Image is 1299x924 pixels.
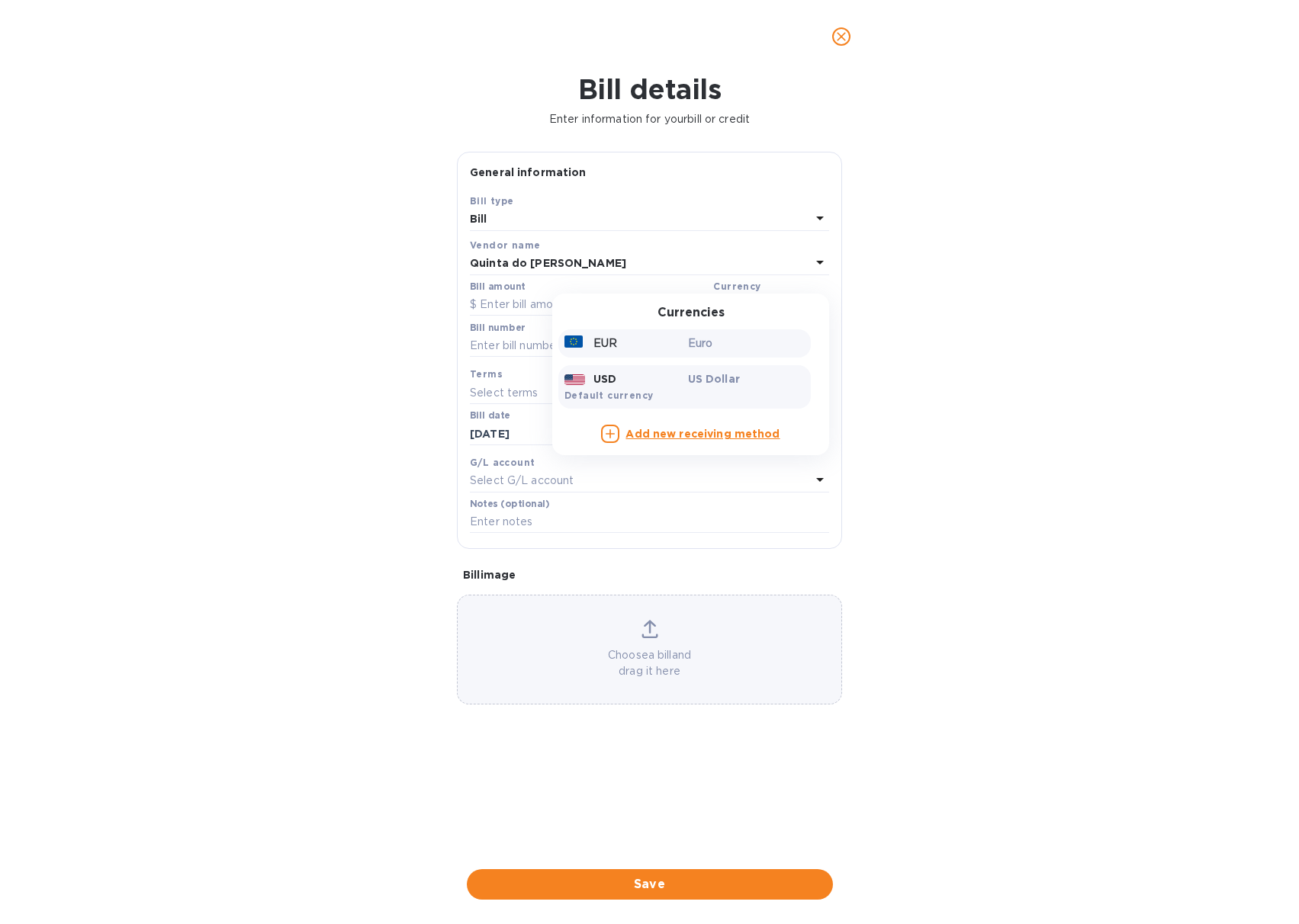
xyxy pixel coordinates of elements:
input: Enter notes [470,511,829,534]
input: Select date [470,422,614,445]
img: USD [564,374,585,385]
p: Enter information for your bill or credit [12,111,1287,127]
label: Bill amount [470,282,525,291]
b: Currency [713,281,760,292]
b: Add new receiving method [625,428,780,440]
label: Bill date [470,412,510,421]
b: Terms [470,368,503,380]
p: US Dollar [688,371,805,387]
b: Bill type [470,195,514,207]
button: close [823,18,860,55]
b: Quinta do [PERSON_NAME] [470,257,626,269]
b: Vendor name [470,239,540,251]
b: Default currency [564,390,653,401]
label: Notes (optional) [470,499,550,509]
input: $ Enter bill amount [470,294,707,316]
b: G/L account [470,457,535,468]
input: Enter bill number [470,335,829,358]
p: Select G/L account [470,473,574,489]
p: Euro [688,335,805,351]
p: USD [593,371,616,387]
h1: Bill details [12,73,1287,105]
b: General information [470,166,587,178]
p: Select terms [470,385,539,401]
span: Save [479,875,821,894]
label: Bill number [470,323,525,332]
h3: Currencies [658,306,725,320]
p: Choose a bill and drag it here [458,647,841,679]
button: Save [467,869,833,900]
b: Bill [470,213,487,225]
p: EUR [593,335,617,351]
p: Bill image [463,567,836,582]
